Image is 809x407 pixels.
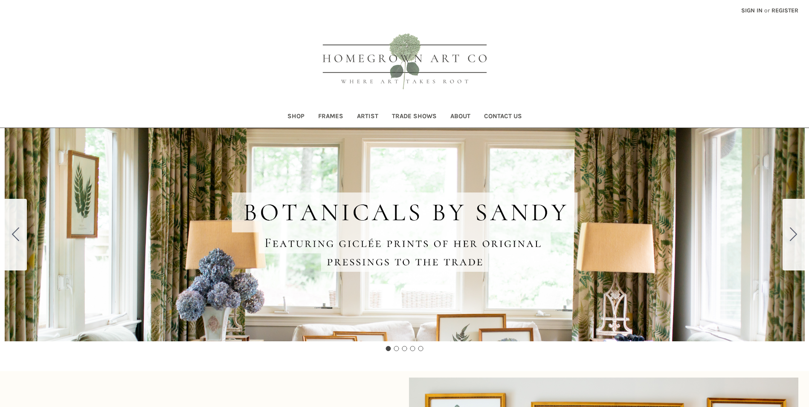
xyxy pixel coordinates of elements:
[444,107,477,128] a: About
[402,346,407,351] button: Go to slide 3
[418,346,423,351] button: Go to slide 5
[309,24,501,101] img: HOMEGROWN ART CO
[394,346,399,351] button: Go to slide 2
[5,199,27,270] button: Go to slide 5
[783,199,805,270] button: Go to slide 2
[386,346,391,351] button: Go to slide 1
[385,107,444,128] a: Trade Shows
[477,107,529,128] a: Contact Us
[763,6,771,15] span: or
[350,107,385,128] a: Artist
[281,107,311,128] a: Shop
[410,346,415,351] button: Go to slide 4
[311,107,350,128] a: Frames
